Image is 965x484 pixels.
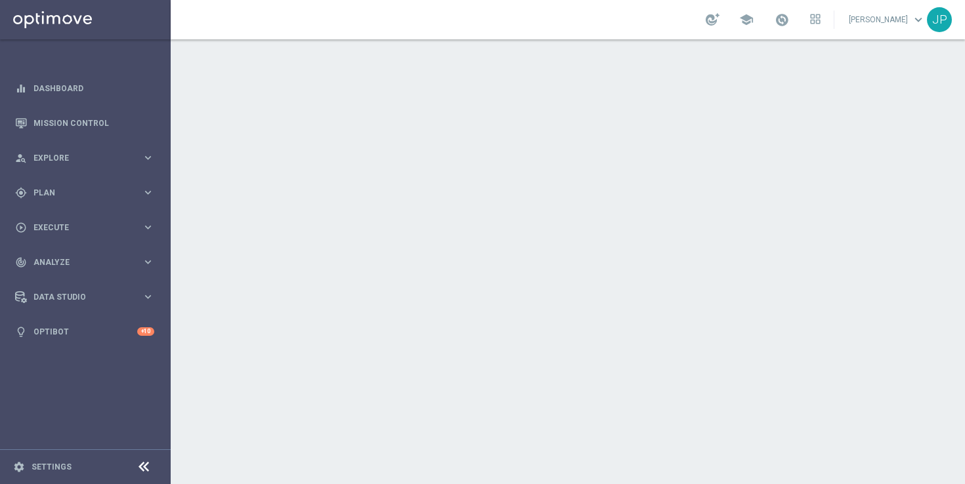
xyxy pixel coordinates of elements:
button: play_circle_outline Execute keyboard_arrow_right [14,222,155,233]
a: Settings [32,463,72,471]
div: Optibot [15,314,154,349]
a: Dashboard [33,71,154,106]
i: track_changes [15,256,27,268]
span: school [739,12,754,27]
button: Mission Control [14,118,155,129]
div: Mission Control [15,106,154,140]
button: track_changes Analyze keyboard_arrow_right [14,257,155,268]
button: equalizer Dashboard [14,83,155,94]
button: gps_fixed Plan keyboard_arrow_right [14,188,155,198]
div: Execute [15,222,142,233]
button: lightbulb Optibot +10 [14,327,155,337]
i: play_circle_outline [15,222,27,233]
i: keyboard_arrow_right [142,186,154,199]
div: Data Studio [15,291,142,303]
div: +10 [137,327,154,336]
div: Analyze [15,256,142,268]
span: Plan [33,189,142,197]
button: Data Studio keyboard_arrow_right [14,292,155,302]
a: Optibot [33,314,137,349]
div: Plan [15,187,142,199]
div: JP [927,7,952,32]
div: Dashboard [15,71,154,106]
i: equalizer [15,83,27,94]
a: Mission Control [33,106,154,140]
span: keyboard_arrow_down [911,12,926,27]
span: Explore [33,154,142,162]
i: keyboard_arrow_right [142,221,154,233]
span: Data Studio [33,293,142,301]
i: lightbulb [15,326,27,338]
span: Execute [33,224,142,232]
i: settings [13,461,25,473]
i: keyboard_arrow_right [142,256,154,268]
div: Explore [15,152,142,164]
i: keyboard_arrow_right [142,291,154,303]
span: Analyze [33,258,142,266]
i: keyboard_arrow_right [142,151,154,164]
i: gps_fixed [15,187,27,199]
a: [PERSON_NAME]keyboard_arrow_down [847,10,927,30]
button: person_search Explore keyboard_arrow_right [14,153,155,163]
i: person_search [15,152,27,164]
